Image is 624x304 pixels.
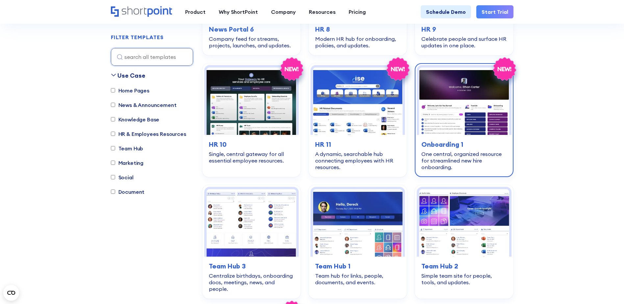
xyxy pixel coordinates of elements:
input: Marketing [111,161,115,165]
div: FILTER TEMPLATES [111,35,164,40]
div: Celebrate people and surface HR updates in one place. [421,36,507,49]
a: Home [111,6,172,17]
h3: News Portal 6 [209,24,294,34]
a: Start Trial [476,5,513,18]
div: One central, organized resource for streamlined new hire onboarding. [421,151,507,170]
h3: Team Hub 1 [315,261,400,271]
div: Product [185,8,206,16]
label: Knowledge Base [111,115,160,123]
div: Simple team site for people, tools, and updates. [421,272,507,286]
a: Company [264,5,302,18]
label: Social [111,173,134,181]
iframe: Chat Widget [506,228,624,304]
input: Team Hub [111,146,115,151]
h3: HR 8 [315,24,400,34]
label: Home Pages [111,87,149,94]
div: Pricing [349,8,366,16]
h3: Onboarding 1 [421,139,507,149]
h3: Team Hub 2 [421,261,507,271]
a: HR 10 – HR Intranet Page: Single, central gateway for all essential employee resources.HR 10Singl... [202,63,301,177]
div: Company feed for streams, projects, launches, and updates. [209,36,294,49]
div: Use Case [117,71,145,80]
label: Document [111,188,145,196]
img: Onboarding 1 – SharePoint Onboarding Template: One central, organized resource for streamlined ne... [419,67,509,135]
h3: HR 9 [421,24,507,34]
input: Document [111,190,115,194]
div: Team hub for links, people, documents, and events. [315,272,400,286]
input: Knowledge Base [111,117,115,122]
label: Marketing [111,159,144,167]
div: Resources [309,8,336,16]
a: Product [179,5,212,18]
a: Schedule Demo [421,5,471,18]
a: Resources [302,5,342,18]
div: Company [271,8,296,16]
label: News & Announcement [111,101,177,109]
input: HR & Employees Resources [111,132,115,136]
a: Team Hub 1 – SharePoint Online Modern Team Site Template: Team hub for links, people, documents, ... [309,185,407,299]
a: Team Hub 2 – SharePoint Template Team Site: Simple team site for people, tools, and updates.Team ... [415,185,513,299]
input: News & Announcement [111,103,115,107]
img: HR 10 – HR Intranet Page: Single, central gateway for all essential employee resources. [207,67,296,135]
img: HR 11 – Human Resources Website Template: A dynamic, searchable hub connecting employees with HR ... [313,67,403,135]
img: Team Hub 2 – SharePoint Template Team Site: Simple team site for people, tools, and updates. [419,189,509,257]
input: Home Pages [111,89,115,93]
input: Social [111,175,115,180]
label: Team Hub [111,144,143,152]
img: Team Hub 1 – SharePoint Online Modern Team Site Template: Team hub for links, people, documents, ... [313,189,403,257]
div: Why ShortPoint [219,8,258,16]
div: Centralize birthdays, onboarding docs, meetings, news, and people. [209,272,294,292]
a: Why ShortPoint [212,5,264,18]
h3: Team Hub 3 [209,261,294,271]
div: Single, central gateway for all essential employee resources. [209,151,294,164]
a: Pricing [342,5,372,18]
a: Onboarding 1 – SharePoint Onboarding Template: One central, organized resource for streamlined ne... [415,63,513,177]
label: HR & Employees Resources [111,130,186,138]
div: A dynamic, searchable hub connecting employees with HR resources. [315,151,400,170]
a: Team Hub 3 – SharePoint Team Site Template: Centralize birthdays, onboarding docs, meetings, news... [202,185,301,299]
a: HR 11 – Human Resources Website Template: A dynamic, searchable hub connecting employees with HR ... [309,63,407,177]
h3: HR 10 [209,139,294,149]
input: search all templates [111,48,193,66]
button: Open CMP widget [3,285,19,301]
h3: HR 11 [315,139,400,149]
img: Team Hub 3 – SharePoint Team Site Template: Centralize birthdays, onboarding docs, meetings, news... [207,189,296,257]
div: Modern HR hub for onboarding, policies, and updates. [315,36,400,49]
